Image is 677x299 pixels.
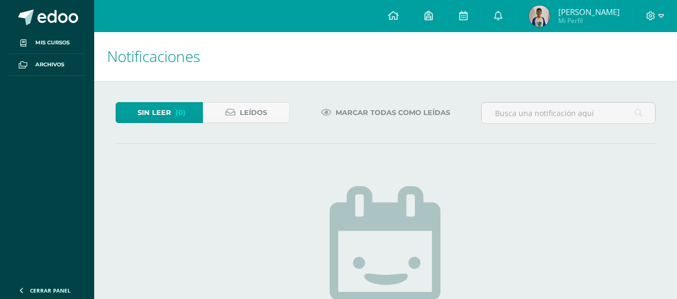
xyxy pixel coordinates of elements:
span: Cerrar panel [30,287,71,294]
span: Sin leer [138,103,171,122]
img: dd079a69b93e9f128f2eb28b5fbe9522.png [529,5,550,27]
span: Notificaciones [107,46,200,66]
span: Archivos [35,60,64,69]
a: Mis cursos [9,32,86,54]
input: Busca una notificación aquí [482,103,655,124]
a: Leídos [203,102,290,123]
a: Archivos [9,54,86,76]
span: (0) [176,103,186,122]
span: Mis cursos [35,39,70,47]
span: [PERSON_NAME] [558,6,620,17]
span: Mi Perfil [558,16,620,25]
a: Marcar todas como leídas [308,102,463,123]
a: Sin leer(0) [116,102,203,123]
span: Leídos [240,103,267,122]
span: Marcar todas como leídas [336,103,450,122]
